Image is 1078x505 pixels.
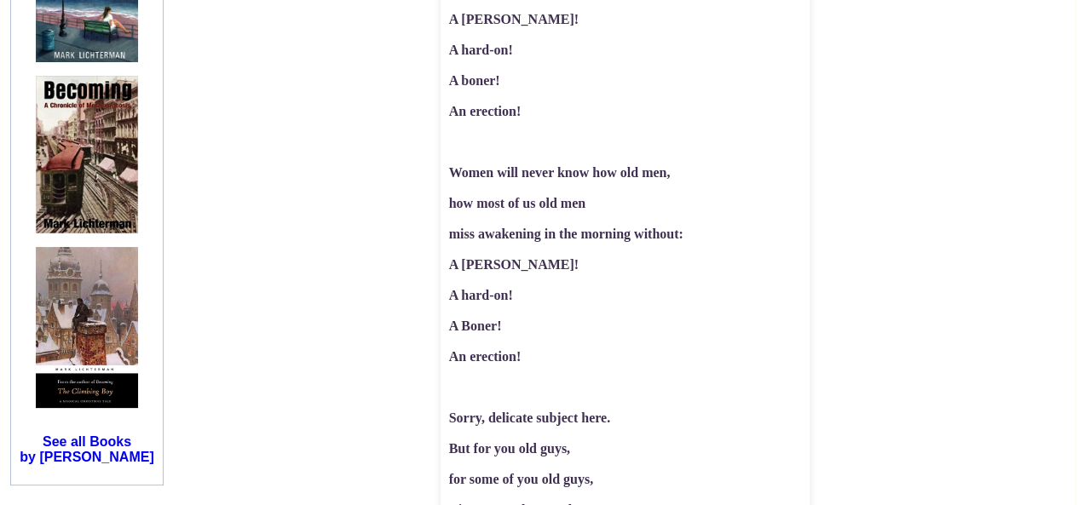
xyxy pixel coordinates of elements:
[449,472,594,486] b: for some of you old guys,
[449,318,502,333] b: A Boner!
[449,410,610,425] b: Sorry, delicate subject here.
[449,227,683,241] b: miss awakening in the morning without:
[449,257,579,272] b: A [PERSON_NAME]!
[449,196,585,210] b: how most of us old men
[36,408,37,416] img: shim.gif
[36,247,138,408] img: 26820.jpg
[449,43,513,57] b: A hard-on!
[449,349,522,364] b: An erection!
[36,76,138,233] img: 38701.jpg
[36,233,37,242] img: shim.gif
[449,165,671,180] b: Women will never know how old men,
[20,434,153,464] b: See all Books by [PERSON_NAME]
[449,104,522,118] b: An erection!
[449,441,570,456] b: But for you old guys,
[36,62,37,71] img: shim.gif
[449,288,513,302] b: A hard-on!
[449,73,500,88] b: A boner!
[20,434,153,464] a: See all Booksby [PERSON_NAME]
[449,12,579,26] b: A [PERSON_NAME]!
